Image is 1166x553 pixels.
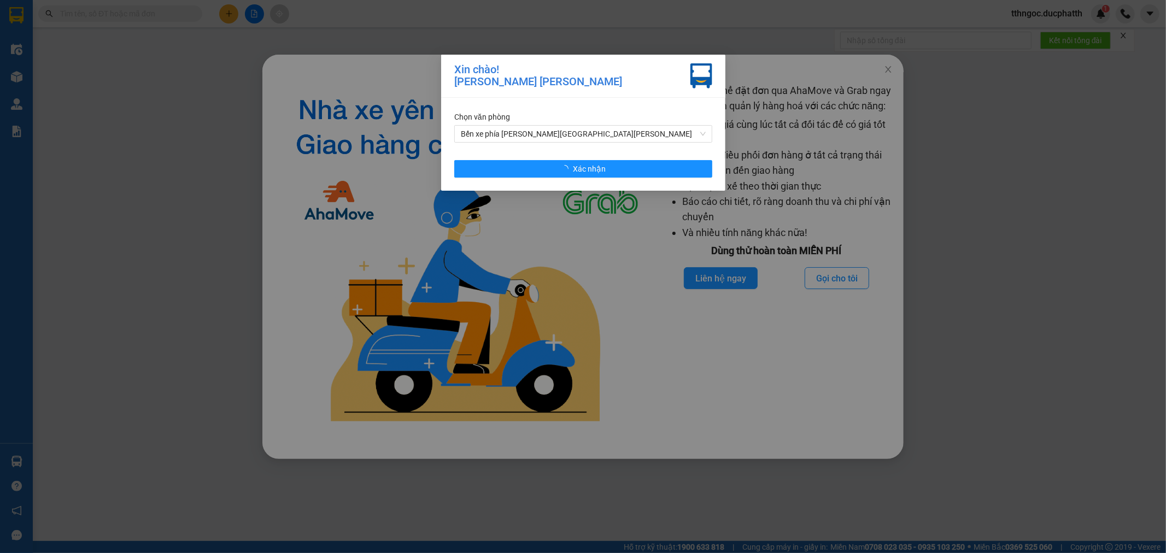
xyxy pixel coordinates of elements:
[461,126,706,142] span: Bến xe phía Tây Thanh Hóa
[573,163,606,175] span: Xác nhận
[454,63,622,89] div: Xin chào! [PERSON_NAME] [PERSON_NAME]
[454,111,712,123] div: Chọn văn phòng
[690,63,712,89] img: vxr-icon
[561,165,573,173] span: loading
[454,160,712,178] button: Xác nhận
